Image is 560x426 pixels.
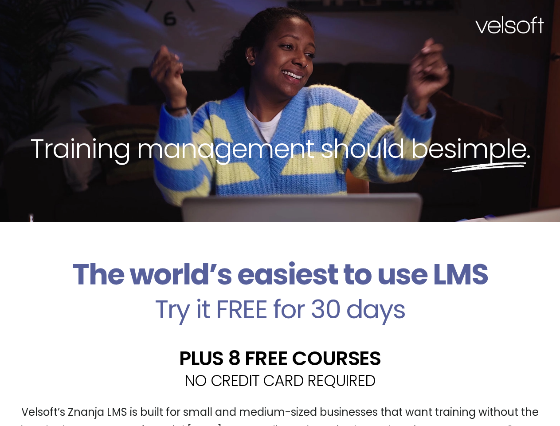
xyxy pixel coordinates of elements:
h2: PLUS 8 FREE COURSES [7,348,553,368]
h2: Training management should be . [16,131,544,166]
span: simple [443,130,526,167]
h2: Try it FREE for 30 days [7,296,553,322]
h2: The world’s easiest to use LMS [7,257,553,292]
h2: NO CREDIT CARD REQUIRED [7,373,553,388]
